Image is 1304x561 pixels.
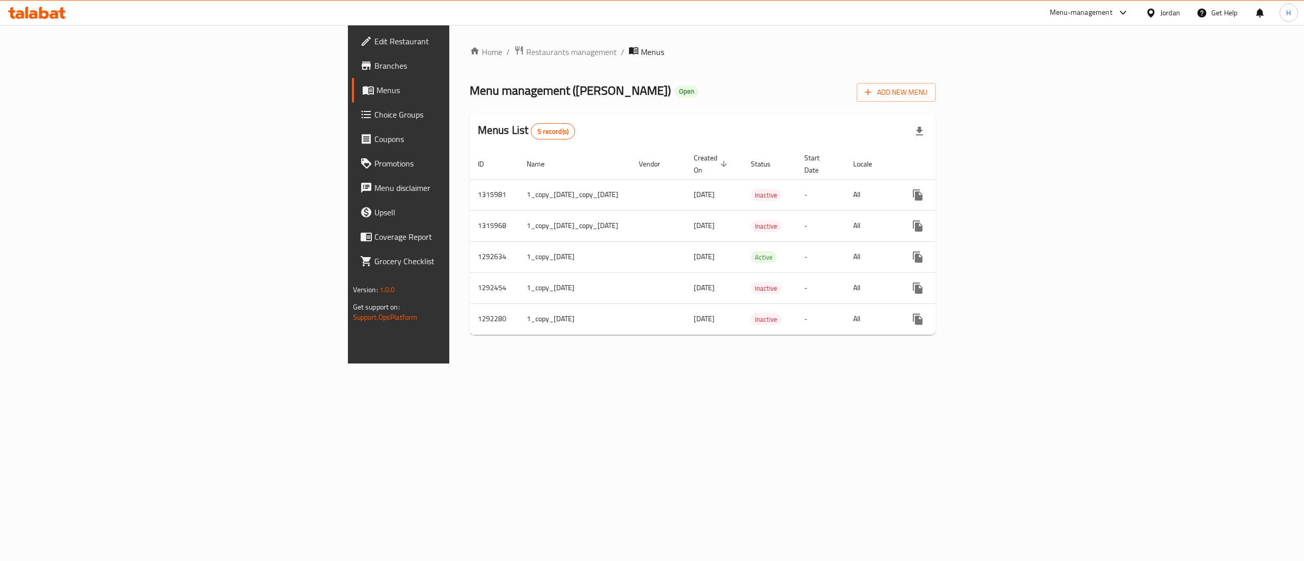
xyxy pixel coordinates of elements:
[374,255,558,267] span: Grocery Checklist
[621,46,624,58] li: /
[352,200,566,225] a: Upsell
[352,176,566,200] a: Menu disclaimer
[907,119,932,144] div: Export file
[519,241,631,272] td: 1_copy_[DATE]
[906,214,930,238] button: more
[519,272,631,303] td: 1_copy_[DATE]
[478,123,575,139] h2: Menus List
[519,179,631,210] td: 1_copy_[DATE]_copy_[DATE]
[796,272,845,303] td: -
[478,158,497,170] span: ID
[751,158,784,170] span: Status
[906,245,930,269] button: more
[353,311,418,324] a: Support.OpsPlatform
[675,86,698,98] div: Open
[930,307,955,331] button: Change Status
[853,158,885,170] span: Locale
[751,282,781,294] div: Inactive
[374,108,558,121] span: Choice Groups
[641,46,664,58] span: Menus
[374,231,558,243] span: Coverage Report
[694,219,715,232] span: [DATE]
[930,276,955,300] button: Change Status
[639,158,673,170] span: Vendor
[353,300,400,314] span: Get support on:
[352,78,566,102] a: Menus
[906,307,930,331] button: more
[374,133,558,145] span: Coupons
[352,151,566,176] a: Promotions
[796,179,845,210] td: -
[376,84,558,96] span: Menus
[531,123,575,139] div: Total records count
[531,127,575,136] span: 5 record(s)
[865,86,928,99] span: Add New Menu
[751,283,781,294] span: Inactive
[374,35,558,47] span: Edit Restaurant
[352,127,566,151] a: Coupons
[751,220,781,232] span: Inactive
[470,45,936,59] nav: breadcrumb
[379,283,395,296] span: 1.0.0
[930,245,955,269] button: Change Status
[675,87,698,96] span: Open
[751,251,777,263] span: Active
[519,210,631,241] td: 1_copy_[DATE]_copy_[DATE]
[374,182,558,194] span: Menu disclaimer
[751,189,781,201] span: Inactive
[906,183,930,207] button: more
[845,179,898,210] td: All
[845,272,898,303] td: All
[930,183,955,207] button: Change Status
[845,303,898,334] td: All
[857,83,936,102] button: Add New Menu
[352,53,566,78] a: Branches
[353,283,378,296] span: Version:
[374,60,558,72] span: Branches
[751,251,777,263] div: Active
[796,241,845,272] td: -
[796,303,845,334] td: -
[374,206,558,218] span: Upsell
[1160,7,1180,18] div: Jordan
[694,188,715,201] span: [DATE]
[470,79,671,102] span: Menu management ( [PERSON_NAME] )
[352,225,566,249] a: Coverage Report
[804,152,833,176] span: Start Date
[374,157,558,170] span: Promotions
[930,214,955,238] button: Change Status
[796,210,845,241] td: -
[751,313,781,325] div: Inactive
[845,210,898,241] td: All
[470,149,1012,335] table: enhanced table
[352,102,566,127] a: Choice Groups
[352,249,566,273] a: Grocery Checklist
[694,312,715,325] span: [DATE]
[906,276,930,300] button: more
[694,250,715,263] span: [DATE]
[352,29,566,53] a: Edit Restaurant
[519,303,631,334] td: 1_copy_[DATE]
[845,241,898,272] td: All
[694,152,730,176] span: Created On
[751,314,781,325] span: Inactive
[527,158,558,170] span: Name
[1286,7,1291,18] span: H
[526,46,617,58] span: Restaurants management
[898,149,1012,180] th: Actions
[694,281,715,294] span: [DATE]
[1050,7,1112,19] div: Menu-management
